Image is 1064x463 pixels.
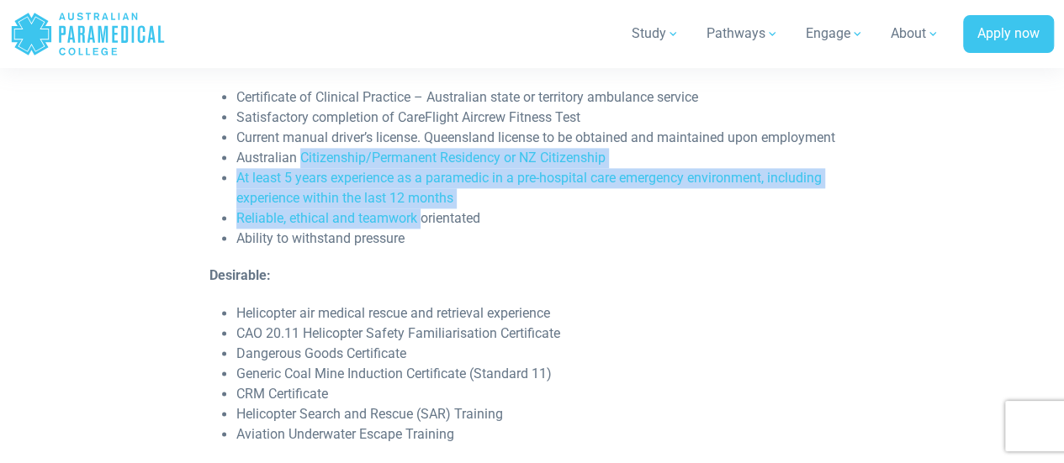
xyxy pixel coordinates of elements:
[236,324,855,344] li: CAO 20.11 Helicopter Safety Familiarisation Certificate
[236,148,855,168] li: Australian Citizenship/Permanent Residency or NZ Citizenship
[236,384,855,404] li: CRM Certificate
[881,10,950,57] a: About
[963,15,1054,54] a: Apply now
[696,10,789,57] a: Pathways
[236,87,855,108] li: Certificate of Clinical Practice – Australian state or territory ambulance service
[236,344,855,364] li: Dangerous Goods Certificate
[796,10,874,57] a: Engage
[10,7,166,61] a: Australian Paramedical College
[236,168,855,208] li: At least 5 years experience as a paramedic in a pre-hospital care emergency environment, includin...
[236,424,855,445] li: Aviation Underwater Escape Training
[236,108,855,128] li: Satisfactory completion of CareFlight Aircrew Fitness Test
[236,208,855,229] li: Reliable, ethical and teamwork orientated
[236,303,855,324] li: Helicopter air medical rescue and retrieval experience
[236,128,855,148] li: Current manual driver’s license. Queensland license to be obtained and maintained upon employment
[236,229,855,249] li: Ability to withstand pressure
[209,267,271,283] strong: Desirable:
[236,364,855,384] li: Generic Coal Mine Induction Certificate (Standard 11)
[622,10,690,57] a: Study
[236,404,855,424] li: Helicopter Search and Rescue (SAR) Training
